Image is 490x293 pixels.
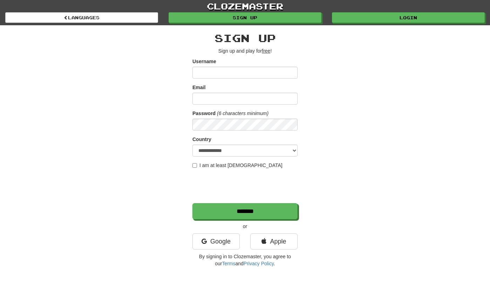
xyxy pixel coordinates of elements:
a: Sign up [169,12,321,23]
p: or [192,223,298,230]
input: I am at least [DEMOGRAPHIC_DATA] [192,163,197,168]
label: Username [192,58,216,65]
label: Email [192,84,205,91]
p: By signing in to Clozemaster, you agree to our and . [192,253,298,267]
label: Password [192,110,216,117]
h2: Sign up [192,32,298,44]
a: Google [192,233,240,249]
p: Sign up and play for ! [192,47,298,54]
label: I am at least [DEMOGRAPHIC_DATA] [192,162,283,169]
a: Languages [5,12,158,23]
em: (6 characters minimum) [217,111,268,116]
a: Privacy Policy [244,261,274,266]
label: Country [192,136,211,143]
a: Login [332,12,485,23]
a: Apple [250,233,298,249]
iframe: reCAPTCHA [192,172,299,200]
u: free [262,48,270,54]
a: Terms [222,261,235,266]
